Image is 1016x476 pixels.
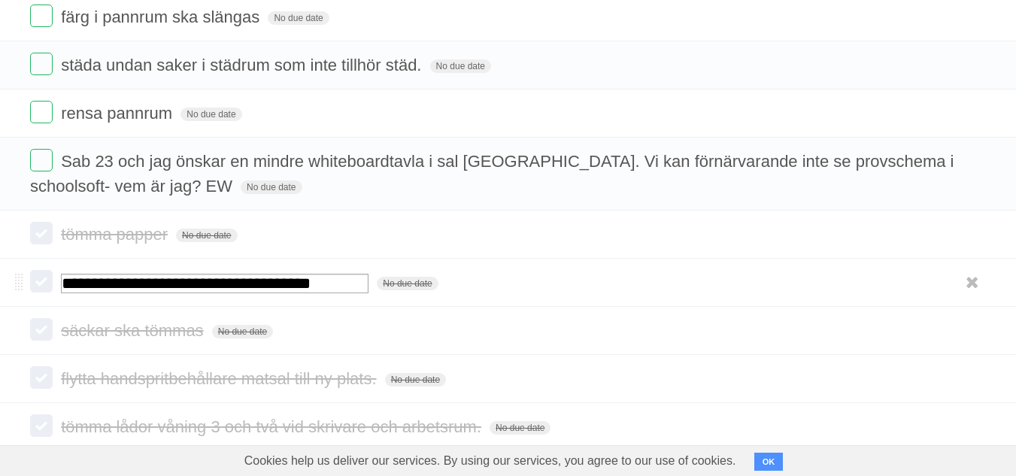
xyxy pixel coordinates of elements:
[430,59,491,73] span: No due date
[268,11,329,25] span: No due date
[30,318,53,341] label: Done
[30,5,53,27] label: Done
[229,446,751,476] span: Cookies help us deliver our services. By using our services, you agree to our use of cookies.
[30,414,53,437] label: Done
[30,152,954,196] span: Sab 23 och jag önskar en mindre whiteboardtavla i sal [GEOGRAPHIC_DATA]. Vi kan förnärvarande int...
[30,149,53,171] label: Done
[180,108,241,121] span: No due date
[61,225,171,244] span: tömma papper
[61,8,263,26] span: färg i pannrum ska slängas
[241,180,302,194] span: No due date
[754,453,784,471] button: OK
[490,421,550,435] span: No due date
[30,366,53,389] label: Done
[212,325,273,338] span: No due date
[30,270,53,293] label: Done
[61,56,425,74] span: städa undan saker i städrum som inte tillhör städ.
[61,321,208,340] span: säckar ska tömmas
[30,53,53,75] label: Done
[377,277,438,290] span: No due date
[61,417,485,436] span: tömma lådor våning 3 och två vid skrivare och arbetsrum.
[61,104,176,123] span: rensa pannrum
[61,369,380,388] span: flytta handspritbehållare matsal till ny plats.
[30,101,53,123] label: Done
[176,229,237,242] span: No due date
[385,373,446,387] span: No due date
[30,222,53,244] label: Done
